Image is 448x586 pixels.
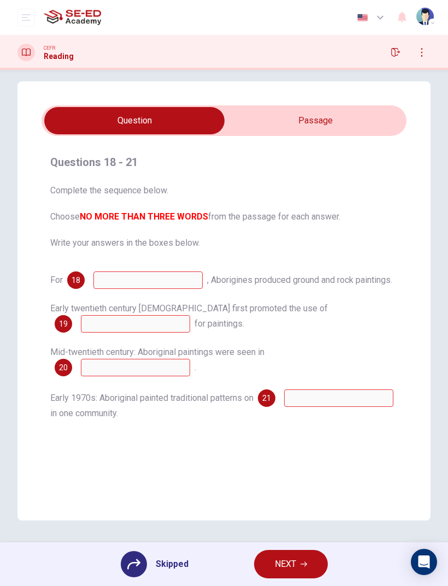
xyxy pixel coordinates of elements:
span: Early 1970s: Aboriginal painted traditional patterns on [50,393,254,403]
span: 18 [72,276,80,284]
span: Early twentieth century [DEMOGRAPHIC_DATA] first promoted the use of [50,303,328,313]
button: open mobile menu [17,9,35,26]
span: , Aborigines produced ground and rock paintings. [207,275,392,285]
img: en [356,14,369,22]
span: 19 [59,320,68,328]
span: Complete the sequence below. Choose from the passage for each answer. Write your answers in the b... [50,184,398,250]
font: NO MORE THAN THREE WORDS [80,211,208,222]
span: NEXT [275,557,296,572]
button: NEXT [254,550,328,578]
img: SE-ED Academy logo [44,7,101,28]
span: . [194,362,196,372]
span: for paintings. [194,318,244,329]
h1: Reading [44,52,74,61]
span: in one community. [50,408,118,418]
span: Skipped [156,560,188,569]
span: For [50,275,63,285]
span: Mid-twentieth century: Aboriginal paintings were seen in [50,347,264,357]
span: CEFR [44,44,55,52]
span: 21 [262,394,271,402]
div: Open Intercom Messenger [411,549,437,575]
img: Profile picture [416,8,434,25]
h4: Questions 18 - 21 [50,153,398,171]
span: 20 [59,364,68,371]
